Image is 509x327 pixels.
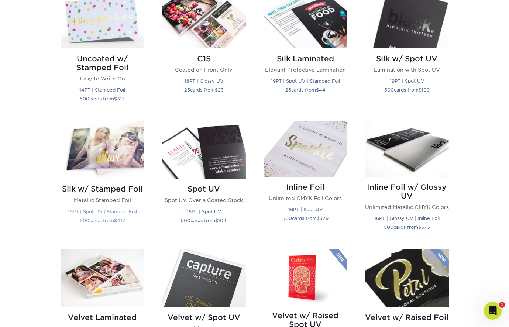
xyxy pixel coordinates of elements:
[264,66,347,73] p: Elegant Protective Lamination
[264,54,347,63] h2: Silk Laminated
[162,196,246,204] p: Spot UV Over a Coated Stock
[162,121,246,240] a: Spot UV Postcards Spot UV Spot UV Over a Coated Stock 16PT | Spot UV 500cards from$104
[61,196,144,204] p: Metallic Stamped Foil
[365,121,449,240] a: Inline Foil w/ Glossy UV Postcards Inline Foil w/ Glossy UV Unlimited Metallic CMYK Colors 16PT |...
[365,313,449,322] h2: Velvet w/ Raised Foil
[80,218,125,223] small: cards from
[384,224,430,230] small: cards from
[162,66,246,73] p: Coated on Front Only
[61,121,144,179] img: Silk w/ Stamped Foil Postcards
[162,313,246,322] h2: Velvet w/ Spot UV
[61,313,144,322] h2: Velvet Laminated
[484,302,502,320] iframe: Intercom live chat
[499,302,505,308] span: 1
[271,78,340,84] small: 19PT | Spot UV | Stamped Foil
[80,96,125,101] small: cards from
[61,75,144,82] p: Easy to Write On
[320,216,329,221] span: 379
[2,304,63,324] iframe: Google Customer Reviews
[316,87,319,93] span: $
[114,96,117,101] span: $
[218,87,224,93] span: 23
[365,183,449,200] h2: Inline Foil w/ Glossy UV
[184,87,224,93] small: cards from
[61,121,144,240] a: Silk w/ Stamped Foil Postcards Silk w/ Stamped Foil Metallic Stamped Foil 19PT | Spot UV | Stampe...
[264,249,347,305] img: Velvet w/ Raised Spot UV Postcards
[365,54,449,63] h2: Silk w/ Spot UV
[384,87,430,93] small: cards from
[365,121,449,176] img: Inline Foil w/ Glossy UV Postcards
[390,78,424,84] small: 19PT | Spot UV
[365,66,449,73] p: Lamination with Spot UV
[68,209,137,214] small: 19PT | Spot UV | Stamped Foil
[61,249,144,307] img: Velvet Laminated Postcards
[61,185,144,193] h2: Silk w/ Stamped Foil
[365,249,449,307] img: Velvet w/ Raised Foil Postcards
[162,249,246,307] img: Velvet w/ Spot UV Postcards
[80,96,89,101] span: 500
[422,87,430,93] span: 109
[319,87,326,93] span: 44
[181,218,227,223] small: cards from
[162,54,246,63] h2: C1S
[419,87,422,93] span: $
[185,78,223,84] small: 18PT | Glossy UV
[117,218,125,223] span: 417
[181,218,190,223] span: 500
[187,209,221,214] small: 16PT | Spot UV
[282,216,329,221] small: cards from
[162,121,246,179] img: Spot UV Postcards
[264,183,347,192] h2: Inline Foil
[264,121,347,240] a: Inline Foil Postcards Inline Foil Unlimited CMYK Foil Colors 16PT | Spot UV 500cards from$379
[80,218,89,223] span: 500
[418,224,421,230] span: $
[329,249,347,271] img: New Product
[215,87,218,93] span: $
[288,207,323,212] small: 16PT | Spot UV
[61,54,144,72] h2: Uncoated w/ Stamped Foil
[384,87,394,93] span: 500
[282,216,292,221] span: 500
[285,87,291,93] span: 25
[285,87,326,93] small: cards from
[317,216,320,221] span: $
[430,249,449,271] img: New Product
[114,218,117,223] span: $
[374,216,440,221] small: 16PT | Glossy UV | Inline Foil
[365,203,449,211] p: Unlimited Metallic CMYK Colors
[162,185,246,193] h2: Spot UV
[421,224,430,230] span: 373
[218,218,227,223] span: 104
[184,87,190,93] span: 25
[117,96,125,101] span: 313
[79,87,125,93] small: 14PT | Stamped Foil
[384,224,393,230] span: 500
[264,195,347,202] p: Unlimited CMYK Foil Colors
[264,121,347,176] img: Inline Foil Postcards
[215,218,218,223] span: $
